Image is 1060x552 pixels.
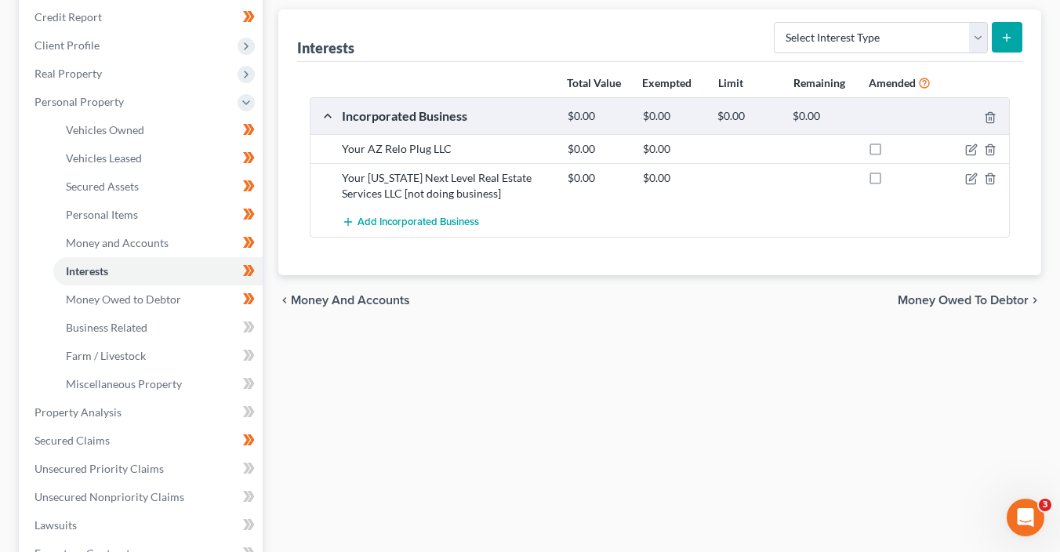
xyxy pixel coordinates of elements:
span: Personal Items [66,208,138,221]
button: Add Incorporated Business [342,208,479,237]
a: Credit Report [22,3,263,31]
button: chevron_left Money and Accounts [278,294,410,307]
span: Vehicles Leased [66,151,142,165]
span: Miscellaneous Property [66,377,182,390]
span: Secured Assets [66,180,139,193]
span: Money Owed to Debtor [66,292,181,306]
iframe: Intercom live chat [1007,499,1044,536]
span: 3 [1039,499,1051,511]
span: Personal Property [34,95,124,108]
span: Vehicles Owned [66,123,144,136]
div: $0.00 [560,141,635,157]
i: chevron_left [278,294,291,307]
a: Vehicles Owned [53,116,263,144]
span: Add Incorporated Business [358,216,479,229]
div: Your AZ Relo Plug LLC [334,141,560,157]
a: Unsecured Nonpriority Claims [22,483,263,511]
span: Client Profile [34,38,100,52]
strong: Amended [869,76,916,89]
a: Farm / Livestock [53,342,263,370]
span: Farm / Livestock [66,349,146,362]
div: $0.00 [560,170,635,186]
span: Property Analysis [34,405,122,419]
span: Interests [66,264,108,278]
button: Money Owed to Debtor chevron_right [898,294,1041,307]
span: Unsecured Priority Claims [34,462,164,475]
div: $0.00 [560,109,635,124]
strong: Limit [718,76,743,89]
div: Incorporated Business [334,107,560,124]
span: Unsecured Nonpriority Claims [34,490,184,503]
div: $0.00 [635,109,710,124]
a: Unsecured Priority Claims [22,455,263,483]
div: Interests [297,38,354,57]
span: Lawsuits [34,518,77,532]
a: Interests [53,257,263,285]
div: Your [US_STATE] Next Level Real Estate Services LLC [not doing business] [334,170,560,202]
strong: Total Value [567,76,621,89]
div: $0.00 [785,109,860,124]
a: Money and Accounts [53,229,263,257]
span: Money and Accounts [66,236,169,249]
i: chevron_right [1029,294,1041,307]
a: Business Related [53,314,263,342]
a: Miscellaneous Property [53,370,263,398]
span: Money Owed to Debtor [898,294,1029,307]
a: Property Analysis [22,398,263,427]
a: Lawsuits [22,511,263,539]
div: $0.00 [635,141,710,157]
span: Money and Accounts [291,294,410,307]
span: Real Property [34,67,102,80]
span: Business Related [66,321,147,334]
strong: Exempted [642,76,692,89]
div: $0.00 [710,109,785,124]
div: $0.00 [635,170,710,186]
span: Secured Claims [34,434,110,447]
a: Money Owed to Debtor [53,285,263,314]
a: Personal Items [53,201,263,229]
span: Credit Report [34,10,102,24]
a: Secured Assets [53,172,263,201]
a: Vehicles Leased [53,144,263,172]
a: Secured Claims [22,427,263,455]
strong: Remaining [793,76,845,89]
